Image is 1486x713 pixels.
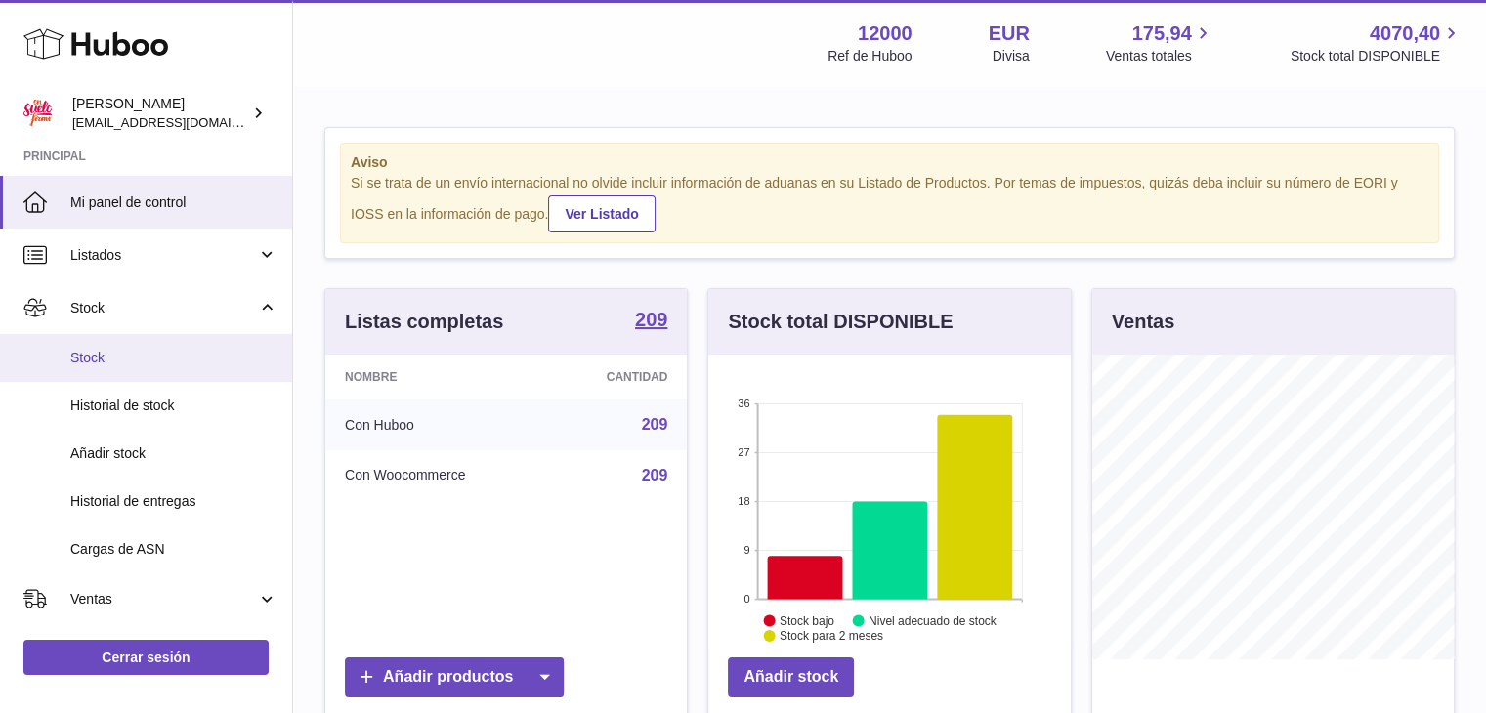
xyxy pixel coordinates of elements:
th: Nombre [325,355,547,399]
text: Nivel adecuado de stock [869,613,998,627]
a: 209 [642,416,668,433]
span: Stock [70,349,277,367]
span: Stock total DISPONIBLE [1291,47,1463,65]
span: Cargas de ASN [70,540,277,559]
strong: 12000 [858,21,913,47]
strong: Aviso [351,153,1428,172]
span: Añadir stock [70,444,277,463]
text: Stock bajo [780,613,834,627]
text: Stock para 2 meses [780,629,883,643]
a: Añadir productos [345,657,564,697]
text: 36 [739,398,750,409]
span: Stock [70,299,257,317]
span: [EMAIL_ADDRESS][DOMAIN_NAME] [72,114,287,130]
text: 18 [739,495,750,507]
a: 4070,40 Stock total DISPONIBLE [1291,21,1463,65]
div: Divisa [993,47,1030,65]
div: Si se trata de un envío internacional no olvide incluir información de aduanas en su Listado de P... [351,174,1428,232]
span: Ventas [70,590,257,608]
span: Ventas totales [1106,47,1214,65]
h3: Listas completas [345,309,503,335]
img: mar@ensuelofirme.com [23,99,53,128]
strong: EUR [989,21,1030,47]
th: Cantidad [547,355,687,399]
span: 175,94 [1132,21,1192,47]
a: 209 [635,310,667,333]
a: Cerrar sesión [23,640,269,675]
span: Historial de stock [70,397,277,415]
a: Ver Listado [548,195,655,232]
h3: Stock total DISPONIBLE [728,309,953,335]
h3: Ventas [1112,309,1174,335]
span: Mi panel de control [70,193,277,212]
div: Ref de Huboo [828,47,912,65]
td: Con Woocommerce [325,450,547,501]
a: 209 [642,467,668,483]
a: Añadir stock [728,657,854,697]
text: 0 [744,593,750,605]
text: 9 [744,544,750,556]
span: Listados [70,246,257,265]
strong: 209 [635,310,667,329]
div: [PERSON_NAME] [72,95,248,132]
a: 175,94 Ventas totales [1106,21,1214,65]
td: Con Huboo [325,399,547,450]
span: 4070,40 [1370,21,1440,47]
span: Historial de entregas [70,492,277,511]
text: 27 [739,446,750,458]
